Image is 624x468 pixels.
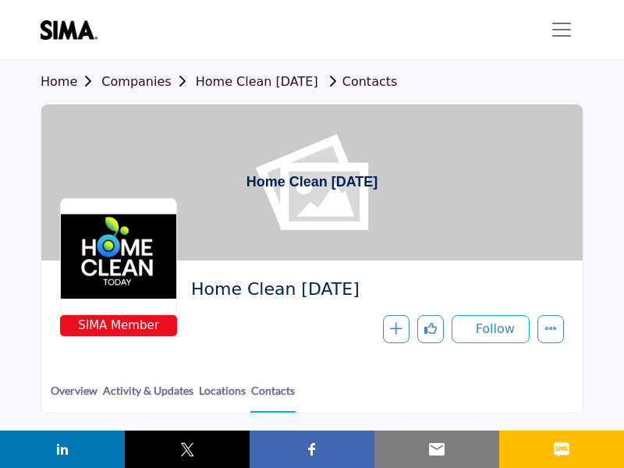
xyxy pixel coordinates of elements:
[427,440,446,459] img: email sharing button
[322,74,398,89] a: Contacts
[102,382,194,411] a: Activity & Updates
[41,20,105,40] img: site Logo
[178,440,197,459] img: twitter sharing button
[198,382,246,411] a: Locations
[540,14,583,45] button: Toggle navigation
[452,315,530,343] button: Follow
[537,315,564,343] button: More details
[250,382,296,413] a: Contacts
[303,440,321,459] img: facebook sharing button
[50,382,98,411] a: Overview
[191,279,556,300] h2: Home Clean [DATE]
[41,74,101,89] a: Home
[417,315,444,343] button: Like
[101,74,195,89] a: Companies
[246,105,378,261] h1: Home Clean [DATE]
[552,440,571,459] img: sms sharing button
[53,440,72,459] img: linkedin sharing button
[196,74,318,89] a: Home Clean [DATE]
[63,317,174,335] span: SIMA Member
